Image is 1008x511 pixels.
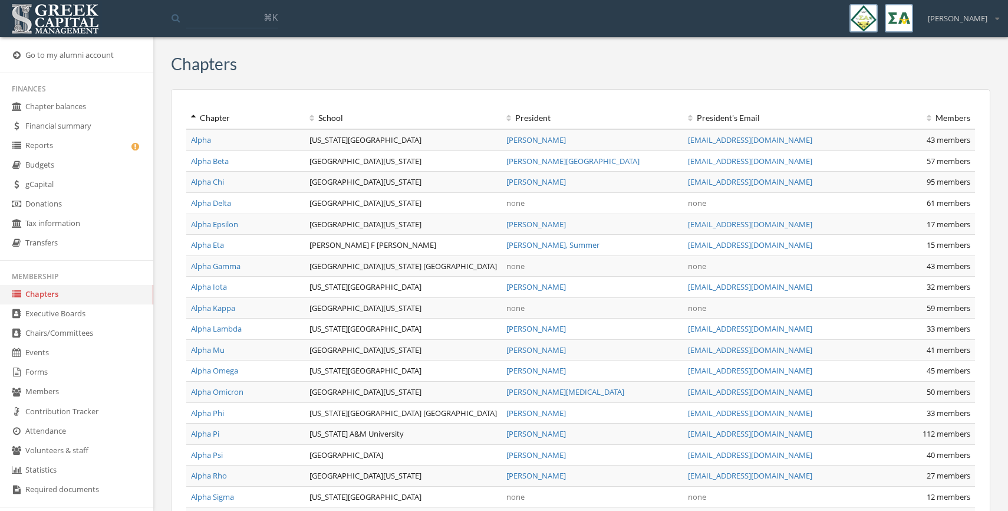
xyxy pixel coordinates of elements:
td: [GEOGRAPHIC_DATA][US_STATE] [305,339,502,361]
td: [US_STATE][GEOGRAPHIC_DATA] [305,277,502,298]
td: [GEOGRAPHIC_DATA][US_STATE] [305,466,502,487]
span: 17 members [927,219,970,230]
a: [PERSON_NAME] [506,345,566,355]
div: President [506,112,678,124]
span: 112 members [923,428,970,439]
a: Alpha Psi [191,450,223,460]
a: [EMAIL_ADDRESS][DOMAIN_NAME] [688,345,812,355]
span: 57 members [927,156,970,166]
a: Alpha Pi [191,428,219,439]
a: [EMAIL_ADDRESS][DOMAIN_NAME] [688,365,812,376]
span: 32 members [927,281,970,292]
a: Alpha Phi [191,408,224,418]
a: [PERSON_NAME][MEDICAL_DATA] [506,386,624,397]
div: Chapter [191,112,300,124]
span: none [506,303,525,313]
td: [GEOGRAPHIC_DATA][US_STATE] [305,297,502,319]
a: [PERSON_NAME], Summer [506,240,599,250]
a: [PERSON_NAME] [506,219,566,230]
a: Alpha Mu [191,345,225,355]
td: [US_STATE][GEOGRAPHIC_DATA] [305,319,502,340]
span: 33 members [927,408,970,418]
a: Alpha Delta [191,198,231,208]
a: Alpha Chi [191,176,224,187]
span: 40 members [927,450,970,460]
span: 12 members [927,492,970,502]
a: [PERSON_NAME] [506,450,566,460]
span: 59 members [927,303,970,313]
span: none [506,261,525,271]
span: 27 members [927,470,970,481]
span: 45 members [927,365,970,376]
span: [PERSON_NAME] [928,13,987,24]
a: Alpha Beta [191,156,229,166]
div: [PERSON_NAME] [920,4,999,24]
a: [EMAIL_ADDRESS][DOMAIN_NAME] [688,470,812,481]
a: [EMAIL_ADDRESS][DOMAIN_NAME] [688,219,812,230]
td: [US_STATE][GEOGRAPHIC_DATA] [305,361,502,382]
span: none [688,492,706,502]
a: [PERSON_NAME] [506,281,566,292]
td: [GEOGRAPHIC_DATA][US_STATE] [305,382,502,403]
td: [US_STATE] A&M University [305,424,502,445]
span: 15 members [927,240,970,250]
span: 95 members [927,176,970,187]
a: [EMAIL_ADDRESS][DOMAIN_NAME] [688,386,812,397]
span: none [688,303,706,313]
span: ⌘K [263,11,278,23]
div: Members [869,112,970,124]
span: 33 members [927,323,970,334]
a: [PERSON_NAME] [506,408,566,418]
td: [GEOGRAPHIC_DATA][US_STATE] [GEOGRAPHIC_DATA] [305,255,502,277]
td: [US_STATE][GEOGRAPHIC_DATA] [GEOGRAPHIC_DATA] [305,402,502,424]
a: [PERSON_NAME] [506,365,566,376]
a: Alpha Gamma [191,261,241,271]
a: [EMAIL_ADDRESS][DOMAIN_NAME] [688,135,812,145]
span: 43 members [927,135,970,145]
h3: Chapters [171,55,237,73]
span: none [506,198,525,208]
a: [PERSON_NAME] [506,323,566,334]
a: [EMAIL_ADDRESS][DOMAIN_NAME] [688,408,812,418]
a: [EMAIL_ADDRESS][DOMAIN_NAME] [688,281,812,292]
a: Alpha Rho [191,470,227,481]
a: [EMAIL_ADDRESS][DOMAIN_NAME] [688,323,812,334]
span: 50 members [927,386,970,397]
a: Alpha Omega [191,365,238,376]
td: [GEOGRAPHIC_DATA][US_STATE] [305,192,502,214]
td: [PERSON_NAME] F [PERSON_NAME] [305,235,502,256]
span: 61 members [927,198,970,208]
a: [PERSON_NAME] [506,428,566,439]
a: Alpha Lambda [191,323,242,334]
td: [US_STATE][GEOGRAPHIC_DATA] [305,129,502,150]
a: [PERSON_NAME] [506,176,566,187]
a: Alpha Kappa [191,303,235,313]
a: [EMAIL_ADDRESS][DOMAIN_NAME] [688,156,812,166]
div: School [309,112,498,124]
a: Alpha Sigma [191,492,234,502]
span: 43 members [927,261,970,271]
a: [EMAIL_ADDRESS][DOMAIN_NAME] [688,428,812,439]
td: [GEOGRAPHIC_DATA][US_STATE] [305,214,502,235]
td: [GEOGRAPHIC_DATA][US_STATE] [305,150,502,172]
span: none [506,492,525,502]
a: [EMAIL_ADDRESS][DOMAIN_NAME] [688,240,812,250]
a: Alpha [191,135,211,145]
span: 41 members [927,345,970,355]
a: Alpha Epsilon [191,219,238,230]
td: [US_STATE][GEOGRAPHIC_DATA] [305,486,502,507]
a: Alpha Eta [191,240,224,250]
td: [GEOGRAPHIC_DATA][US_STATE] [305,172,502,193]
span: none [688,198,706,208]
td: [GEOGRAPHIC_DATA] [305,444,502,466]
a: [PERSON_NAME][GEOGRAPHIC_DATA] [506,156,640,166]
a: Alpha Iota [191,281,227,292]
a: [EMAIL_ADDRESS][DOMAIN_NAME] [688,176,812,187]
a: [PERSON_NAME] [506,135,566,145]
a: [PERSON_NAME] [506,470,566,481]
div: President 's Email [688,112,860,124]
a: [EMAIL_ADDRESS][DOMAIN_NAME] [688,450,812,460]
span: none [688,261,706,271]
a: Alpha Omicron [191,386,243,397]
